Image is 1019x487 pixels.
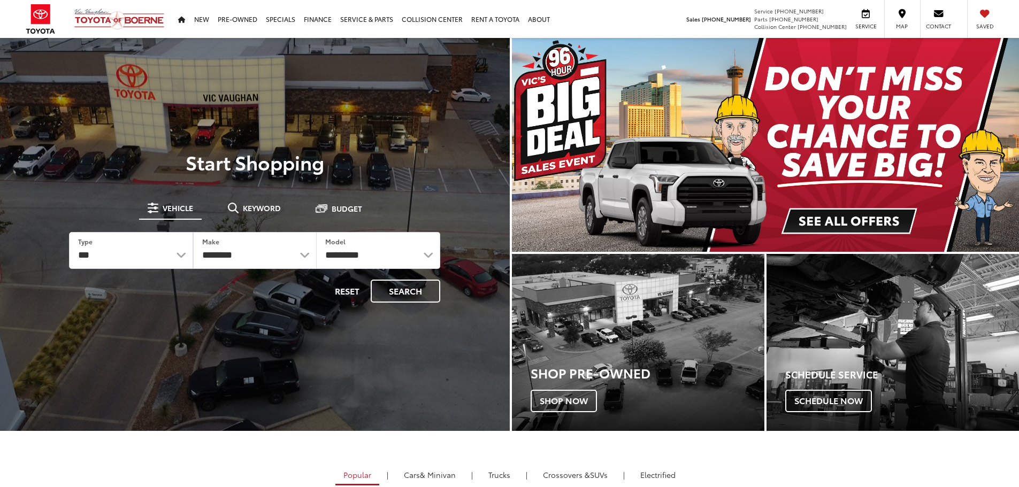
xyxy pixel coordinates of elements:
span: Sales [686,15,700,23]
label: Model [325,237,346,246]
span: Service [854,22,878,30]
span: Saved [973,22,997,30]
li: | [523,469,530,480]
label: Type [78,237,93,246]
span: [PHONE_NUMBER] [702,15,751,23]
p: Start Shopping [45,151,465,173]
span: Keyword [243,204,281,212]
a: Shop Pre-Owned Shop Now [512,254,764,431]
li: | [384,469,391,480]
span: [PHONE_NUMBER] [798,22,847,30]
a: Electrified [632,466,684,484]
span: Budget [332,205,362,212]
a: Trucks [480,466,518,484]
li: | [620,469,627,480]
span: Vehicle [163,204,193,212]
button: Search [371,280,440,303]
span: Map [890,22,914,30]
a: Cars [396,466,464,484]
a: Schedule Service Schedule Now [767,254,1019,431]
li: | [469,469,476,480]
a: SUVs [535,466,616,484]
span: [PHONE_NUMBER] [769,15,818,23]
span: Collision Center [754,22,796,30]
div: Toyota [767,254,1019,431]
h4: Schedule Service [785,369,1019,380]
span: [PHONE_NUMBER] [775,7,824,15]
h3: Shop Pre-Owned [531,366,764,380]
img: Vic Vaughan Toyota of Boerne [74,8,165,30]
span: & Minivan [420,469,456,480]
a: Popular [335,466,379,485]
span: Service [754,7,773,15]
label: Make [202,237,219,246]
span: Contact [926,22,951,30]
span: Schedule Now [785,390,872,412]
span: Shop Now [531,390,597,412]
span: Crossovers & [543,469,590,480]
button: Reset [326,280,369,303]
div: Toyota [512,254,764,431]
span: Parts [754,15,768,23]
